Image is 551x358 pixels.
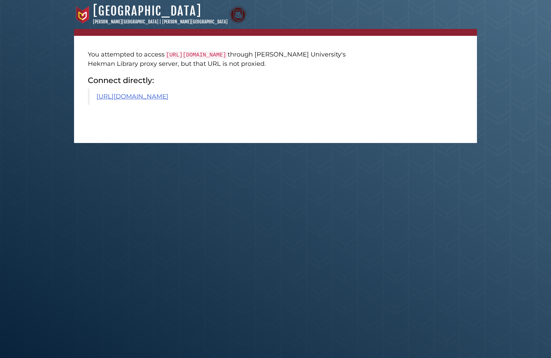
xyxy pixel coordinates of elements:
p: You attempted to access through [PERSON_NAME] University's Hekman Library proxy server, but that ... [88,50,365,69]
p: [PERSON_NAME][GEOGRAPHIC_DATA] | [PERSON_NAME][GEOGRAPHIC_DATA] [93,19,228,25]
img: Calvin University [74,6,91,23]
code: [URL][DOMAIN_NAME] [165,51,228,59]
a: [GEOGRAPHIC_DATA] [93,3,201,19]
h2: Connect directly: [88,75,365,85]
a: [URL][DOMAIN_NAME] [96,93,168,100]
nav: breadcrumb [74,29,477,36]
img: Calvin Theological Seminary [229,6,247,23]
